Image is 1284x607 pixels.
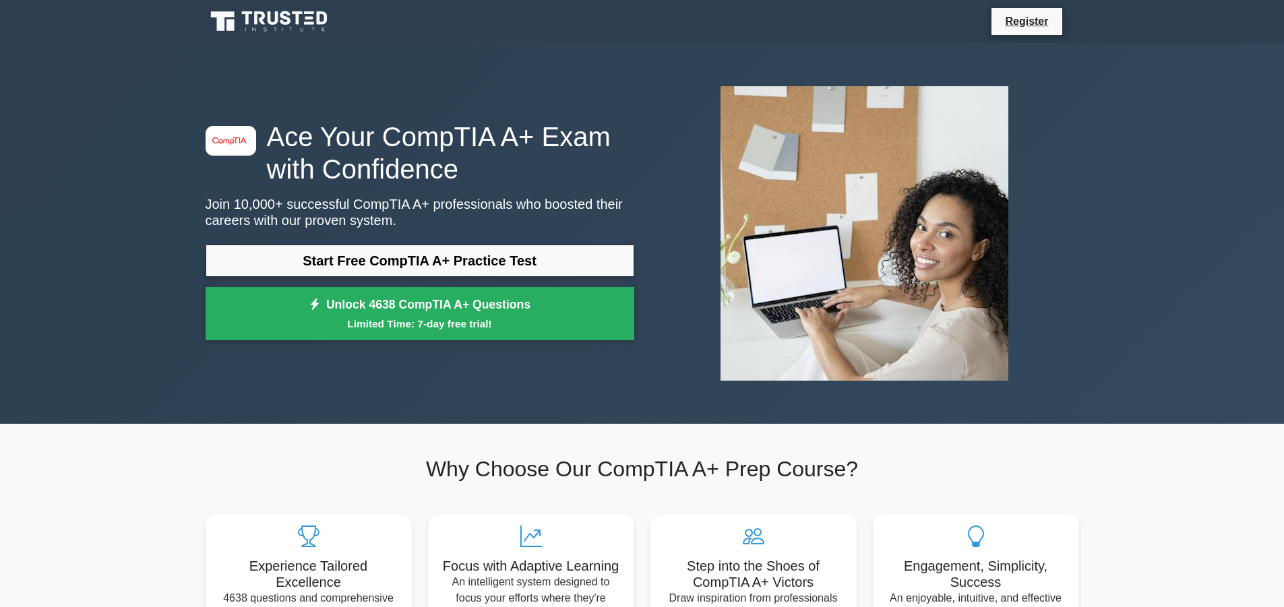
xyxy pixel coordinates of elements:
h2: Why Choose Our CompTIA A+ Prep Course? [206,456,1079,482]
h5: Focus with Adaptive Learning [439,558,623,574]
h5: Experience Tailored Excellence [216,558,401,590]
a: Unlock 4638 CompTIA A+ QuestionsLimited Time: 7-day free trial! [206,287,634,341]
h5: Step into the Shoes of CompTIA A+ Victors [661,558,846,590]
p: Join 10,000+ successful CompTIA A+ professionals who boosted their careers with our proven system. [206,196,634,228]
small: Limited Time: 7-day free trial! [222,316,617,331]
h1: Ace Your CompTIA A+ Exam with Confidence [206,121,634,185]
h5: Engagement, Simplicity, Success [884,558,1068,590]
a: Start Free CompTIA A+ Practice Test [206,245,634,277]
a: Register [997,13,1056,30]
